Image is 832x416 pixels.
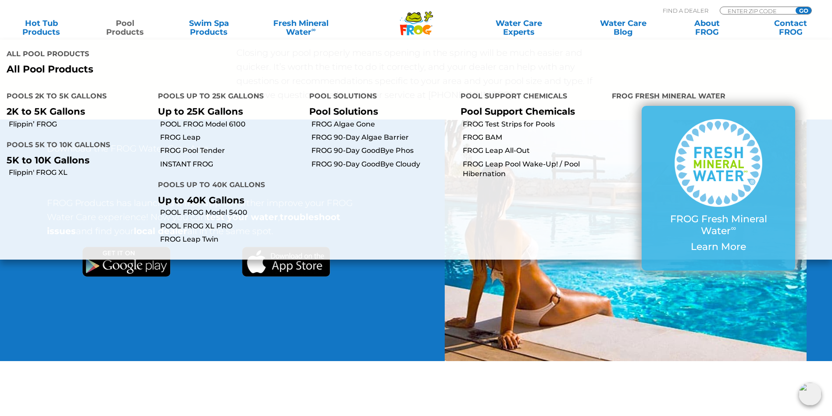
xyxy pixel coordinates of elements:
p: Find A Dealer [663,7,708,14]
a: Water CareBlog [590,19,656,36]
a: All Pool Products [7,64,410,75]
sup: ∞ [311,26,316,33]
a: Flippin' FROG XL [9,168,151,177]
a: FROG BAM [463,133,605,142]
a: FROG Fresh Mineral Water∞ Learn More [659,119,778,257]
a: FROG 90-Day GoodBye Phos [311,146,454,156]
a: FROG Algae Gone [311,119,454,129]
a: FROG 90-Day GoodBye Cloudy [311,159,454,169]
input: GO [796,7,811,14]
p: 5K to 10K Gallons [7,155,145,166]
input: Zip Code Form [727,7,786,14]
a: Swim SpaProducts [176,19,242,36]
h4: Pool Solutions [309,88,447,106]
a: Water CareExperts [466,19,572,36]
h4: FROG Fresh Mineral Water [612,88,825,106]
img: openIcon [799,383,821,405]
a: FROG Pool Tender [160,146,303,156]
a: AboutFROG [674,19,739,36]
p: Up to 25K Gallons [158,106,296,117]
a: POOL FROG Model 5400 [160,208,303,217]
p: Learn More [659,241,778,253]
img: Apple App Store [242,247,330,277]
h4: Pools 2K to 5K Gallons [7,88,145,106]
h4: Pools 5K to 10K Gallons [7,137,145,155]
a: Flippin’ FROG [9,119,151,129]
a: POOL FROG XL PRO [160,221,303,231]
p: FROG Fresh Mineral Water [659,213,778,237]
p: 2K to 5K Gallons [7,106,145,117]
h4: All Pool Products [7,46,410,64]
a: POOL FROG Model 6100 [160,119,303,129]
p: Pool Support Chemicals [461,106,599,117]
a: FROG 90-Day Algae Barrier [311,133,454,142]
a: FROG Leap [160,133,303,142]
a: ContactFROG [758,19,823,36]
a: FROG Leap Twin [160,235,303,244]
a: Fresh MineralWater∞ [260,19,342,36]
h4: Pools up to 40K Gallons [158,177,296,195]
h4: Pools up to 25K Gallons [158,88,296,106]
a: INSTANT FROG [160,159,303,169]
a: FROG Leap Pool Wake-Up! / Pool Hibernation [463,159,605,179]
a: Pool Solutions [309,106,378,117]
a: FROG Leap All-Out [463,146,605,156]
a: FROG Test Strips for Pools [463,119,605,129]
img: Google Play [82,247,171,277]
a: Hot TubProducts [9,19,74,36]
h4: Pool Support Chemicals [461,88,599,106]
sup: ∞ [731,224,736,232]
p: Up to 40K Gallons [158,195,296,206]
a: PoolProducts [93,19,158,36]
